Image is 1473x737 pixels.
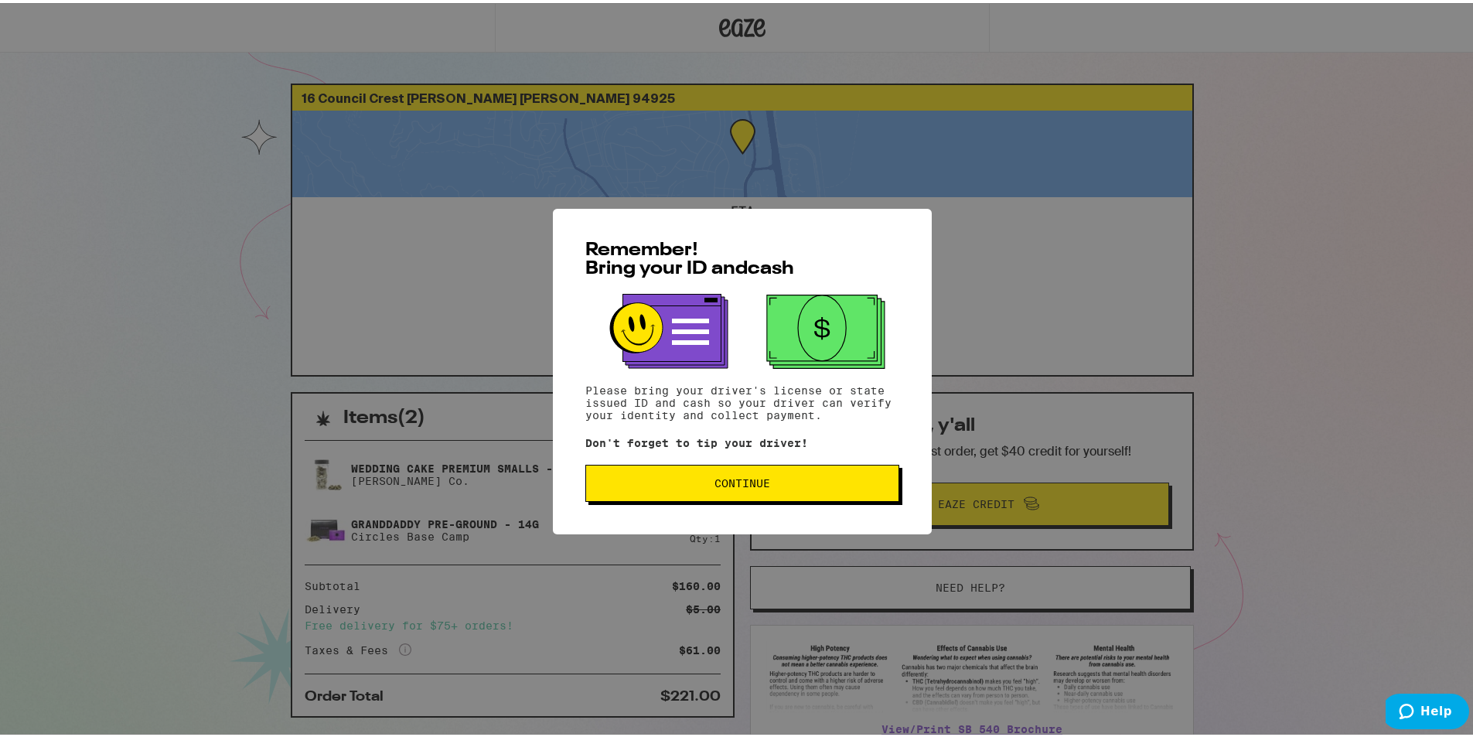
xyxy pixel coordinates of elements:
[585,238,794,275] span: Remember! Bring your ID and cash
[585,381,899,418] p: Please bring your driver's license or state issued ID and cash so your driver can verify your ide...
[714,475,770,486] span: Continue
[585,462,899,499] button: Continue
[1386,691,1469,729] iframe: Opens a widget where you can find more information
[585,434,899,446] p: Don't forget to tip your driver!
